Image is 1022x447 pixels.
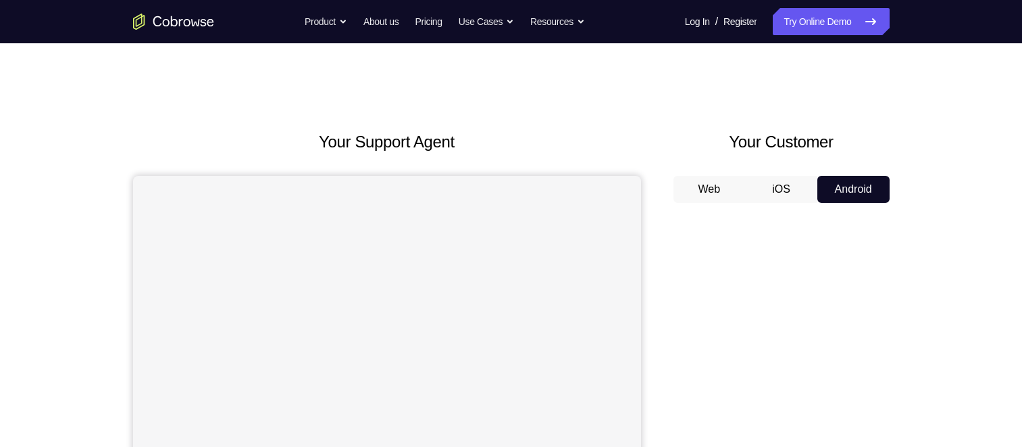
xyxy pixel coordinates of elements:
span: / [715,14,718,30]
a: About us [363,8,399,35]
a: Pricing [415,8,442,35]
button: Web [673,176,746,203]
h2: Your Support Agent [133,130,641,154]
a: Try Online Demo [773,8,889,35]
button: Product [305,8,347,35]
h2: Your Customer [673,130,890,154]
a: Register [723,8,757,35]
button: iOS [745,176,817,203]
a: Go to the home page [133,14,214,30]
button: Android [817,176,890,203]
a: Log In [685,8,710,35]
button: Use Cases [459,8,514,35]
button: Resources [530,8,585,35]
